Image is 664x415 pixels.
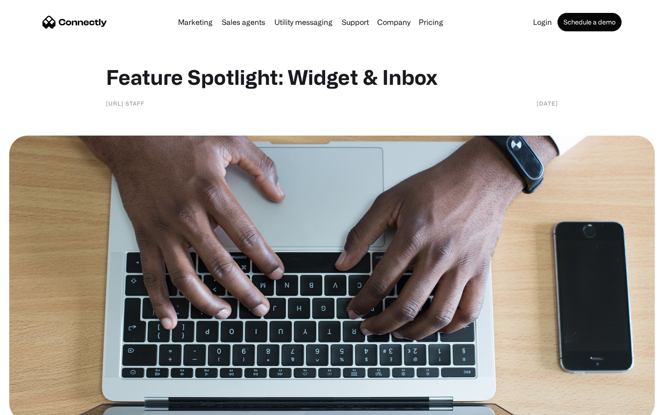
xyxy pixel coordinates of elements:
div: [URL] staff [106,99,144,108]
div: [DATE] [537,99,558,108]
a: Sales agents [218,18,269,26]
ul: Language list [18,399,55,412]
a: Pricing [415,18,447,26]
a: Support [338,18,373,26]
div: Company [377,16,410,29]
aside: Language selected: English [9,399,55,412]
a: Login [529,18,556,26]
a: Utility messaging [271,18,336,26]
a: Schedule a demo [557,13,622,31]
h1: Feature Spotlight: Widget & Inbox [106,65,558,89]
a: Marketing [174,18,216,26]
